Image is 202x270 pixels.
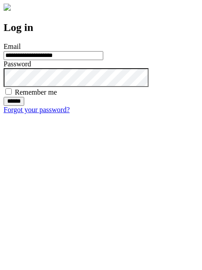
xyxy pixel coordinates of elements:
label: Password [4,60,31,68]
img: logo-4e3dc11c47720685a147b03b5a06dd966a58ff35d612b21f08c02c0306f2b779.png [4,4,11,11]
a: Forgot your password? [4,106,70,113]
h2: Log in [4,22,198,34]
label: Remember me [15,88,57,96]
label: Email [4,43,21,50]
